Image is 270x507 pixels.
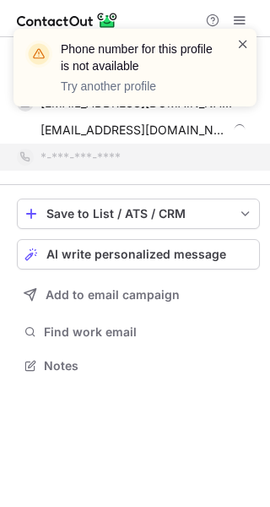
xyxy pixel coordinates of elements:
[17,280,260,310] button: Add to email campaign
[17,354,260,378] button: Notes
[17,199,260,229] button: save-profile-one-click
[61,41,216,74] header: Phone number for this profile is not available
[61,78,216,95] p: Try another profile
[46,288,180,302] span: Add to email campaign
[46,207,230,221] div: Save to List / ATS / CRM
[25,41,52,68] img: warning
[17,239,260,270] button: AI write personalized message
[44,358,253,373] span: Notes
[46,248,226,261] span: AI write personalized message
[17,320,260,344] button: Find work email
[44,324,253,340] span: Find work email
[17,10,118,30] img: ContactOut v5.3.10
